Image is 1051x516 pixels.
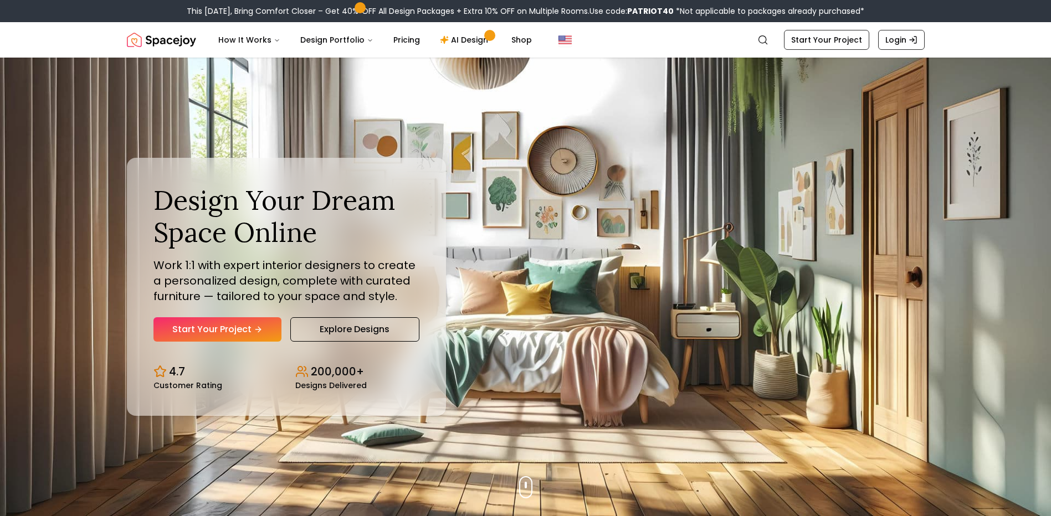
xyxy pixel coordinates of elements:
[291,29,382,51] button: Design Portfolio
[127,22,925,58] nav: Global
[153,381,222,389] small: Customer Rating
[784,30,869,50] a: Start Your Project
[153,317,281,342] a: Start Your Project
[558,33,572,47] img: United States
[878,30,925,50] a: Login
[589,6,674,17] span: Use code:
[311,364,364,379] p: 200,000+
[384,29,429,51] a: Pricing
[627,6,674,17] b: PATRIOT40
[153,355,419,389] div: Design stats
[127,29,196,51] a: Spacejoy
[674,6,864,17] span: *Not applicable to packages already purchased*
[153,184,419,248] h1: Design Your Dream Space Online
[209,29,541,51] nav: Main
[187,6,864,17] div: This [DATE], Bring Comfort Closer – Get 40% OFF All Design Packages + Extra 10% OFF on Multiple R...
[290,317,419,342] a: Explore Designs
[153,257,419,304] p: Work 1:1 with expert interior designers to create a personalized design, complete with curated fu...
[169,364,185,379] p: 4.7
[431,29,500,51] a: AI Design
[503,29,541,51] a: Shop
[295,381,367,389] small: Designs Delivered
[127,29,196,51] img: Spacejoy Logo
[209,29,289,51] button: How It Works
